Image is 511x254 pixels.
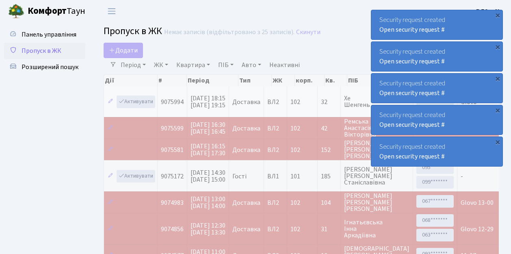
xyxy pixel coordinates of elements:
[161,98,184,106] span: 9075994
[4,43,85,59] a: Пропуск в ЖК
[379,25,445,34] a: Open security request #
[494,138,502,146] div: ×
[267,173,284,180] span: ВЛ1
[476,7,501,16] a: ВЛ2 -. К.
[117,96,155,108] a: Активувати
[232,173,247,180] span: Гості
[371,74,502,103] div: Security request created
[379,152,445,161] a: Open security request #
[187,75,238,86] th: Період
[161,145,184,154] span: 9075581
[267,226,284,232] span: ВЛ2
[215,58,237,72] a: ПІБ
[104,75,158,86] th: Дії
[117,170,155,182] a: Активувати
[290,98,300,106] span: 102
[161,172,184,181] span: 9075172
[379,120,445,129] a: Open security request #
[461,172,463,181] span: -
[290,225,300,234] span: 102
[321,147,337,153] span: 152
[267,99,284,105] span: ВЛ2
[28,4,85,18] span: Таун
[232,200,260,206] span: Доставка
[267,200,284,206] span: ВЛ2
[232,99,260,105] span: Доставка
[164,28,294,36] div: Немає записів (відфільтровано з 25 записів).
[344,140,409,159] span: [PERSON_NAME] [PERSON_NAME] [PERSON_NAME]
[22,63,78,72] span: Розширений пошук
[461,225,494,234] span: Glovo 12-29
[232,147,260,153] span: Доставка
[344,118,409,138] span: Ремська Анастасія Вікторівна
[272,75,295,86] th: ЖК
[321,226,337,232] span: 31
[191,120,225,136] span: [DATE] 16:30 [DATE] 16:45
[379,57,445,66] a: Open security request #
[494,74,502,82] div: ×
[158,75,187,86] th: #
[161,225,184,234] span: 9074856
[347,75,403,86] th: ПІБ
[321,125,337,132] span: 42
[321,200,337,206] span: 104
[191,94,225,110] span: [DATE] 18:15 [DATE] 19:15
[104,24,162,38] span: Пропуск в ЖК
[371,137,502,166] div: Security request created
[117,58,149,72] a: Період
[290,145,300,154] span: 102
[28,4,67,17] b: Комфорт
[325,75,347,86] th: Кв.
[321,173,337,180] span: 185
[266,58,303,72] a: Неактивні
[371,10,502,39] div: Security request created
[191,221,225,237] span: [DATE] 12:30 [DATE] 13:30
[191,142,225,158] span: [DATE] 16:15 [DATE] 17:30
[102,4,122,18] button: Переключити навігацію
[22,46,61,55] span: Пропуск в ЖК
[4,26,85,43] a: Панель управління
[173,58,213,72] a: Квартира
[494,43,502,51] div: ×
[232,125,260,132] span: Доставка
[161,198,184,207] span: 9074983
[109,46,138,55] span: Додати
[232,226,260,232] span: Доставка
[8,3,24,20] img: logo.png
[344,219,409,239] span: Ігнатьєвська Інна Аркадіївна
[22,30,76,39] span: Панель управління
[238,58,264,72] a: Авто
[494,11,502,19] div: ×
[104,43,143,58] a: Додати
[290,198,300,207] span: 102
[151,58,171,72] a: ЖК
[238,75,272,86] th: Тип
[461,198,494,207] span: Glovo 13-00
[161,124,184,133] span: 9075599
[4,59,85,75] a: Розширений пошук
[344,193,409,212] span: [PERSON_NAME] [PERSON_NAME] [PERSON_NAME]
[371,42,502,71] div: Security request created
[295,75,325,86] th: корп.
[267,147,284,153] span: ВЛ2
[321,99,337,105] span: 32
[344,166,409,186] span: [PERSON_NAME] [PERSON_NAME] Станіславівна
[191,168,225,184] span: [DATE] 14:30 [DATE] 15:00
[494,106,502,114] div: ×
[290,124,300,133] span: 102
[371,105,502,135] div: Security request created
[191,195,225,211] span: [DATE] 13:00 [DATE] 14:00
[379,89,445,98] a: Open security request #
[267,125,284,132] span: ВЛ2
[296,28,320,36] a: Скинути
[290,172,300,181] span: 101
[344,95,409,108] span: Хе Шенгень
